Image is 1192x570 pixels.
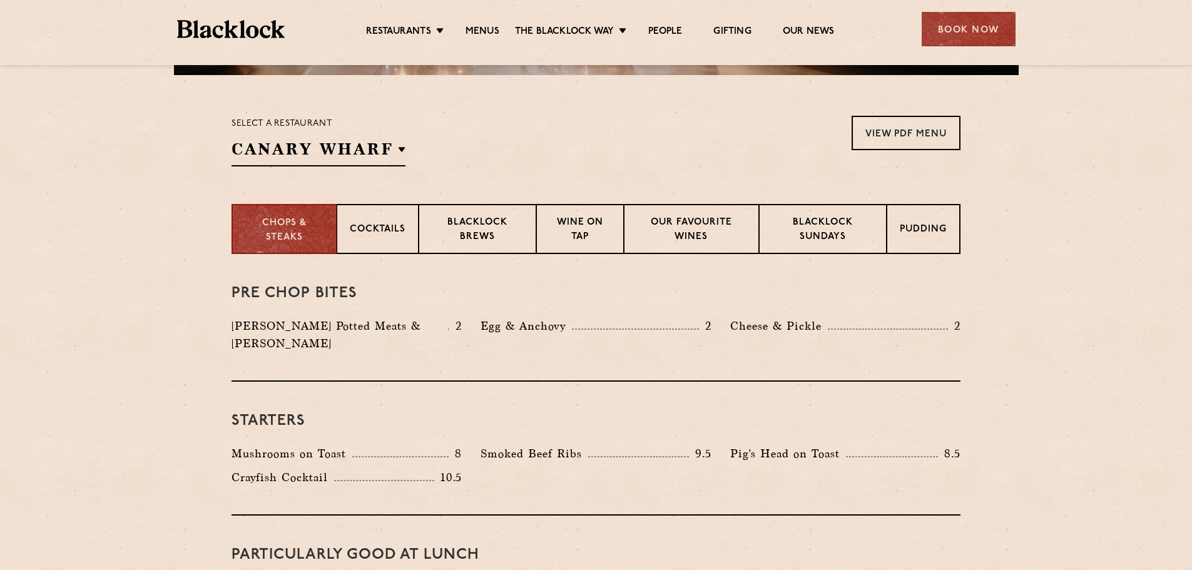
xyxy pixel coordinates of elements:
[232,469,334,486] p: Crayfish Cocktail
[922,12,1016,46] div: Book Now
[481,317,572,335] p: Egg & Anchovy
[232,116,405,132] p: Select a restaurant
[232,413,960,429] h3: Starters
[232,285,960,302] h3: Pre Chop Bites
[232,547,960,563] h3: PARTICULARLY GOOD AT LUNCH
[177,20,285,38] img: BL_Textured_Logo-footer-cropped.svg
[689,445,711,462] p: 9.5
[648,26,682,39] a: People
[948,318,960,334] p: 2
[549,216,611,245] p: Wine on Tap
[637,216,745,245] p: Our favourite wines
[232,445,352,462] p: Mushrooms on Toast
[434,469,462,486] p: 10.5
[713,26,751,39] a: Gifting
[232,138,405,166] h2: Canary Wharf
[366,26,431,39] a: Restaurants
[432,216,523,245] p: Blacklock Brews
[449,445,462,462] p: 8
[232,317,448,352] p: [PERSON_NAME] Potted Meats & [PERSON_NAME]
[466,26,499,39] a: Menus
[938,445,960,462] p: 8.5
[515,26,614,39] a: The Blacklock Way
[900,223,947,238] p: Pudding
[350,223,405,238] p: Cocktails
[245,216,323,245] p: Chops & Steaks
[730,317,828,335] p: Cheese & Pickle
[783,26,835,39] a: Our News
[852,116,960,150] a: View PDF Menu
[772,216,874,245] p: Blacklock Sundays
[481,445,588,462] p: Smoked Beef Ribs
[730,445,846,462] p: Pig's Head on Toast
[699,318,711,334] p: 2
[449,318,462,334] p: 2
